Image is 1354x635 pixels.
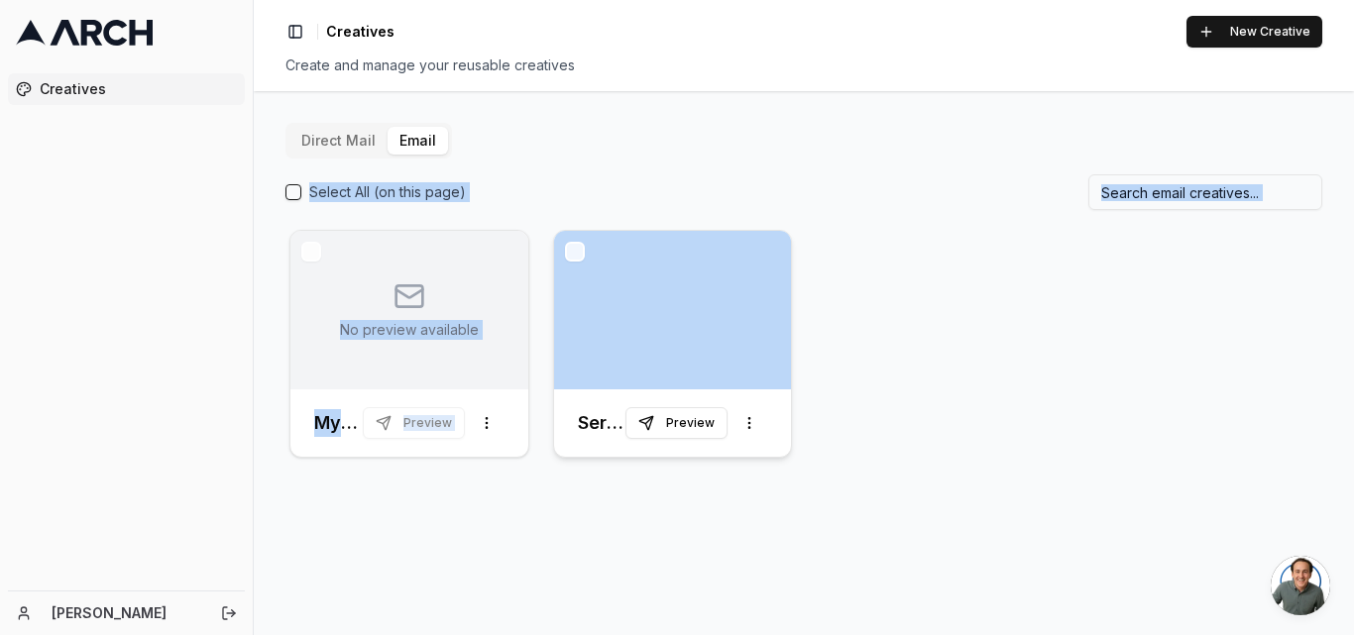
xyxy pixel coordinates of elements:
[40,79,237,99] span: Creatives
[578,409,626,437] h3: Service Follow Up
[289,127,388,155] button: Direct Mail
[326,22,395,42] nav: breadcrumb
[314,409,363,437] h3: MyPlumber - ORIGINAL TEMPLATE
[215,599,243,627] button: Log out
[309,182,466,202] label: Select All (on this page)
[52,603,199,623] a: [PERSON_NAME]
[8,73,245,105] a: Creatives
[1186,16,1322,48] button: New Creative
[1271,556,1330,615] a: Open chat
[326,22,395,42] span: Creatives
[625,407,728,439] button: Preview
[394,280,425,312] svg: No creative preview
[1088,174,1322,210] input: Search email creatives...
[388,127,448,155] button: Email
[285,55,1322,75] div: Create and manage your reusable creatives
[340,320,479,340] p: No preview available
